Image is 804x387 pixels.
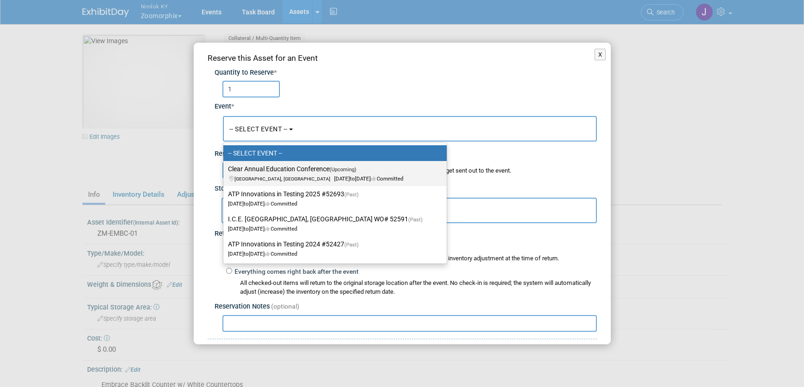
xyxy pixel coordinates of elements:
[344,192,359,198] span: (Past)
[228,238,437,259] label: ATP Innovations in Testing 2024 #52427
[229,125,288,133] span: -- SELECT EVENT --
[208,343,597,352] div: Advanced Options
[215,68,597,78] div: Quantity to Reserve
[244,226,249,232] span: to
[228,147,437,159] label: -- SELECT EVENT --
[215,303,270,310] span: Reservation Notes
[240,279,597,297] div: All checked-out items will return to the original storage location after the event. No check-in i...
[234,176,334,182] span: [GEOGRAPHIC_DATA], [GEOGRAPHIC_DATA]
[222,162,285,179] input: Reservation Date
[228,188,437,209] label: ATP Innovations in Testing 2025 #52693
[271,303,299,310] span: (optional)
[595,49,606,61] button: X
[223,116,597,142] button: -- SELECT EVENT --
[244,200,249,207] span: to
[208,53,318,63] span: Reserve this Asset for an Event
[215,223,597,239] div: Return to Storage / Check-in
[222,198,597,223] button: Nimlok [US_STATE][GEOGRAPHIC_DATA], [GEOGRAPHIC_DATA]
[408,217,423,223] span: (Past)
[350,175,355,182] span: to
[228,213,437,234] label: I.C.E. [GEOGRAPHIC_DATA], [GEOGRAPHIC_DATA] WO# 52591
[244,251,249,257] span: to
[232,267,359,277] label: Everything comes right back after the event
[215,179,597,194] div: Storage Location
[228,163,437,184] label: Clear Annual Education Conference
[215,97,597,112] div: Event
[215,144,597,159] div: Reservation Date
[329,167,356,173] span: (Upcoming)
[344,242,359,248] span: (Past)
